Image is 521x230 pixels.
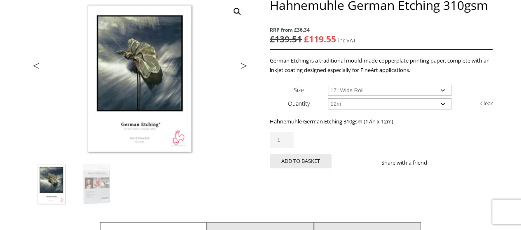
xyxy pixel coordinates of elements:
[288,100,310,107] label: Quantity
[270,132,294,148] input: Product quantity
[270,33,302,45] bdi: 139.51
[437,159,443,166] img: facebook sharing button
[304,33,309,45] span: £
[75,162,119,207] img: Hahnemuhle German Etching 310gsm - Image 2
[270,25,492,35] span: RRP from £36.34
[294,86,304,94] label: Size
[446,159,453,166] img: twitter sharing button
[480,97,493,110] a: Clear options
[270,117,492,126] p: Hahnemuhle German Etching 310gsm (17in x 12m)
[230,4,245,19] a: View full-screen image gallery
[29,162,74,207] img: Hahnemuhle German Etching 310gsm
[381,158,437,167] p: Share with a friend
[270,33,275,45] span: £
[270,154,332,168] button: Add to basket
[456,159,463,166] img: email sharing button
[304,33,336,45] bdi: 119.55
[270,56,492,75] p: German Etching is a traditional mould-made copperplate printing paper, complete with an inkjet co...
